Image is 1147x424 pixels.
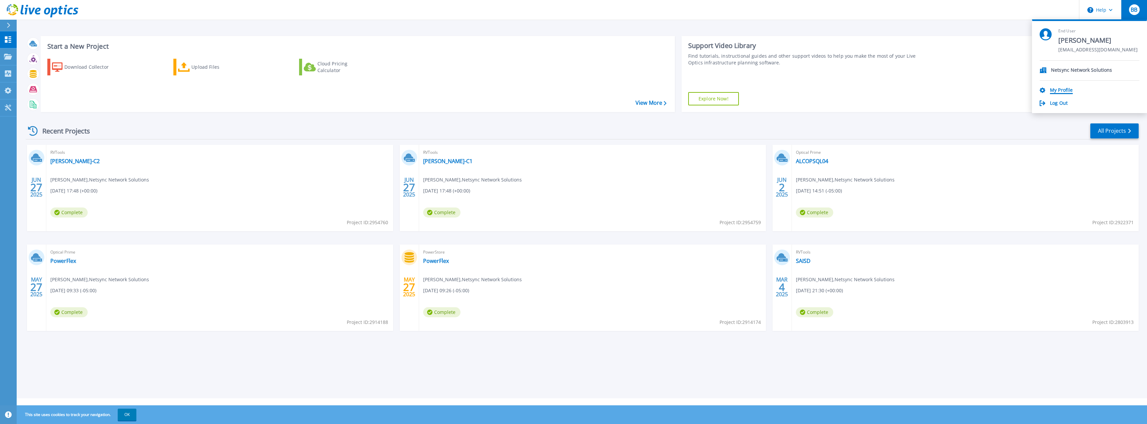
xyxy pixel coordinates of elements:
[299,59,373,75] a: Cloud Pricing Calculator
[423,276,522,283] span: [PERSON_NAME] , Netsync Network Solutions
[347,219,388,226] span: Project ID: 2954760
[403,184,415,190] span: 27
[423,149,762,156] span: RVTools
[1058,28,1138,34] span: End User
[796,287,843,294] span: [DATE] 21:30 (+00:00)
[423,158,472,164] a: [PERSON_NAME]-C1
[50,287,96,294] span: [DATE] 09:33 (-05:00)
[796,258,811,264] a: SAISD
[1050,87,1073,94] a: My Profile
[50,249,389,256] span: Optical Prime
[796,307,833,317] span: Complete
[347,319,388,326] span: Project ID: 2914188
[26,123,99,139] div: Recent Projects
[796,158,828,164] a: ALCOPSQL04
[423,258,449,264] a: PowerFlex
[47,43,666,50] h3: Start a New Project
[50,149,389,156] span: RVTools
[1050,100,1068,107] a: Log Out
[720,319,761,326] span: Project ID: 2914174
[636,100,667,106] a: View More
[50,207,88,218] span: Complete
[779,284,785,290] span: 4
[688,41,927,50] div: Support Video Library
[423,176,522,183] span: [PERSON_NAME] , Netsync Network Solutions
[1051,67,1112,74] p: Netsync Network Solutions
[688,92,739,105] a: Explore Now!
[30,275,43,299] div: MAY 2025
[1092,219,1134,226] span: Project ID: 2922371
[18,409,136,421] span: This site uses cookies to track your navigation.
[779,184,785,190] span: 2
[191,60,245,74] div: Upload Files
[776,175,788,199] div: JUN 2025
[64,60,118,74] div: Download Collector
[423,307,460,317] span: Complete
[796,149,1135,156] span: Optical Prime
[50,176,149,183] span: [PERSON_NAME] , Netsync Network Solutions
[776,275,788,299] div: MAR 2025
[1092,319,1134,326] span: Project ID: 2803913
[317,60,371,74] div: Cloud Pricing Calculator
[30,184,42,190] span: 27
[720,219,761,226] span: Project ID: 2954759
[173,59,248,75] a: Upload Files
[50,187,97,194] span: [DATE] 17:48 (+00:00)
[30,175,43,199] div: JUN 2025
[50,307,88,317] span: Complete
[796,187,842,194] span: [DATE] 14:51 (-05:00)
[1058,36,1138,45] span: [PERSON_NAME]
[423,187,470,194] span: [DATE] 17:48 (+00:00)
[796,249,1135,256] span: RVTools
[688,53,927,66] div: Find tutorials, instructional guides and other support videos to help you make the most of your L...
[47,59,122,75] a: Download Collector
[50,158,100,164] a: [PERSON_NAME]-C2
[796,207,833,218] span: Complete
[403,284,415,290] span: 27
[403,175,415,199] div: JUN 2025
[403,275,415,299] div: MAY 2025
[118,409,136,421] button: OK
[50,258,76,264] a: PowerFlex
[423,287,469,294] span: [DATE] 09:26 (-05:00)
[1058,47,1138,53] span: [EMAIL_ADDRESS][DOMAIN_NAME]
[30,284,42,290] span: 27
[1131,7,1137,12] span: BB
[796,176,895,183] span: [PERSON_NAME] , Netsync Network Solutions
[796,276,895,283] span: [PERSON_NAME] , Netsync Network Solutions
[1090,123,1139,138] a: All Projects
[423,207,460,218] span: Complete
[423,249,762,256] span: PowerStore
[50,276,149,283] span: [PERSON_NAME] , Netsync Network Solutions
